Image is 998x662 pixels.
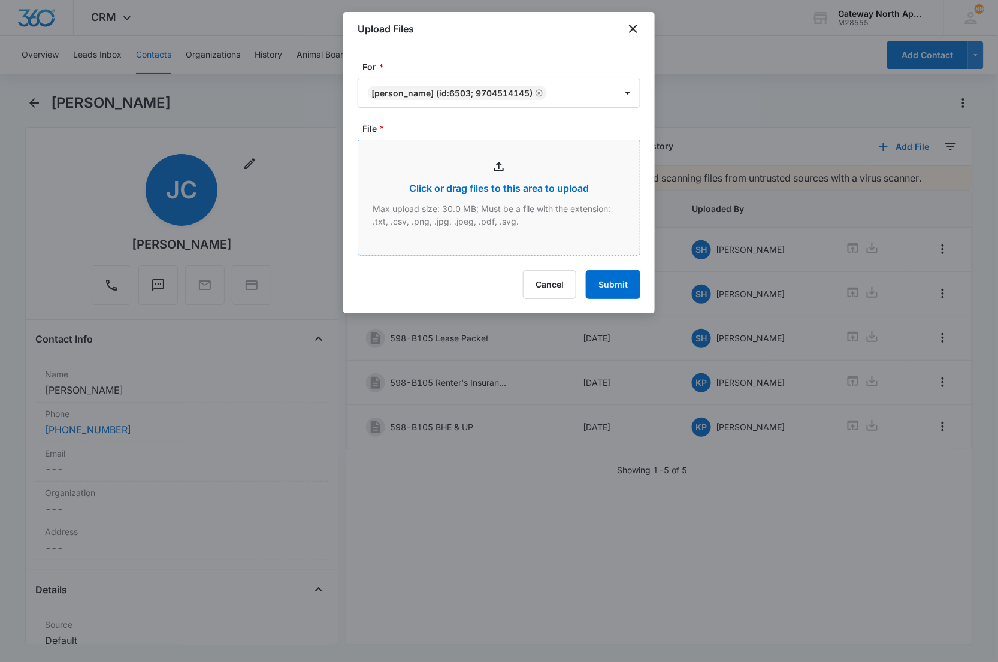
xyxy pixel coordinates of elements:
[533,89,543,97] div: Remove Jailene C. Villalobos (ID:6503; 9704514145)
[586,270,640,299] button: Submit
[362,122,645,135] label: File
[358,22,414,36] h1: Upload Files
[371,88,533,98] div: [PERSON_NAME] (ID:6503; 9704514145)
[626,22,640,36] button: close
[523,270,576,299] button: Cancel
[362,61,645,73] label: For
